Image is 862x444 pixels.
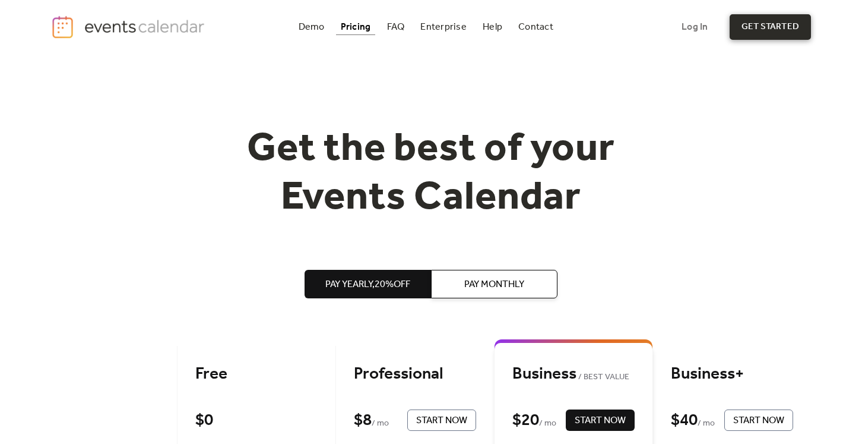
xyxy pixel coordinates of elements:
a: Pricing [336,19,376,35]
div: $ 8 [354,410,372,431]
h1: Get the best of your Events Calendar [203,125,659,222]
span: / mo [539,417,556,431]
a: Demo [294,19,329,35]
div: Business+ [671,364,793,385]
span: BEST VALUE [576,370,629,385]
a: home [51,15,208,39]
div: Help [483,24,502,30]
div: Professional [354,364,476,385]
span: Pay Yearly, 20% off [325,278,410,292]
a: Log In [670,14,720,40]
button: Start Now [407,410,476,431]
button: Pay Monthly [431,270,557,298]
a: Help [478,19,507,35]
div: Demo [299,24,325,30]
span: Pay Monthly [464,278,524,292]
span: / mo [698,417,715,431]
span: Start Now [416,414,467,428]
div: Pricing [341,24,371,30]
a: FAQ [382,19,410,35]
span: Start Now [733,414,784,428]
div: FAQ [387,24,405,30]
span: / mo [372,417,389,431]
a: Enterprise [416,19,471,35]
a: Contact [514,19,558,35]
a: get started [730,14,811,40]
span: Start Now [575,414,626,428]
div: $ 20 [512,410,539,431]
button: Pay Yearly,20%off [305,270,431,298]
div: Business [512,364,635,385]
div: $ 0 [195,410,213,431]
div: Contact [518,24,553,30]
div: $ 40 [671,410,698,431]
button: Start Now [724,410,793,431]
div: Free [195,364,318,385]
button: Start Now [566,410,635,431]
div: Enterprise [420,24,466,30]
